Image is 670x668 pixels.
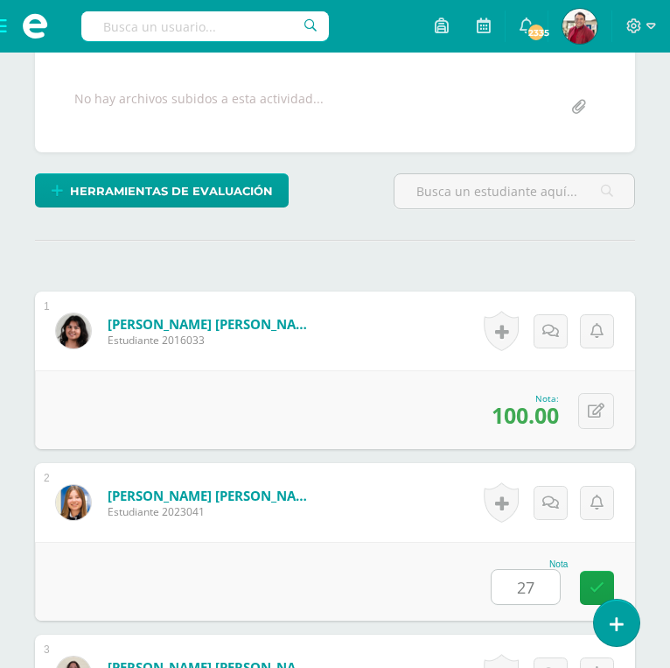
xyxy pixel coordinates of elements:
div: No hay archivos subidos a esta actividad... [74,90,324,124]
a: Herramientas de evaluación [35,173,289,207]
input: 0-100.0 [492,570,560,604]
span: Herramientas de evaluación [70,175,273,207]
div: Nota [491,559,568,569]
a: [PERSON_NAME] [PERSON_NAME] [108,487,318,504]
div: Nota: [492,392,559,404]
span: 100.00 [492,400,559,430]
span: Estudiante 2016033 [108,333,318,348]
img: b0319bba9a756ed947e7626d23660255.png [562,9,597,44]
input: Busca un usuario... [81,11,329,41]
a: [PERSON_NAME] [PERSON_NAME] [108,315,318,333]
span: 2335 [527,23,546,42]
input: Busca un estudiante aquí... [394,174,635,208]
img: 4bc0f6235ad3caadf354639d660304b4.png [56,485,91,520]
img: 9da4bd09db85578faf3960d75a072bc8.png [56,313,91,348]
span: Estudiante 2023041 [108,504,318,519]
